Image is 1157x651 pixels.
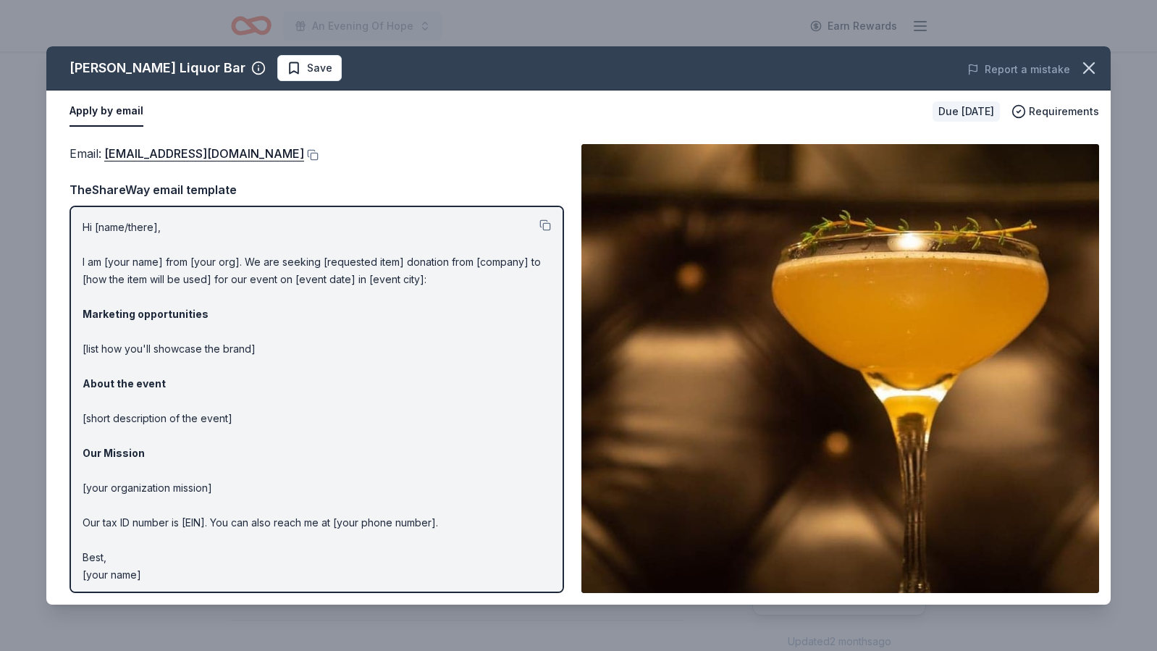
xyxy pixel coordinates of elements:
[933,101,1000,122] div: Due [DATE]
[70,146,304,161] span: Email :
[104,144,304,163] a: [EMAIL_ADDRESS][DOMAIN_NAME]
[277,55,342,81] button: Save
[83,377,166,390] strong: About the event
[1029,103,1099,120] span: Requirements
[83,219,551,584] p: Hi [name/there], I am [your name] from [your org]. We are seeking [requested item] donation from ...
[70,180,564,199] div: TheShareWay email template
[307,59,332,77] span: Save
[83,447,145,459] strong: Our Mission
[581,144,1099,593] img: Image for Denson Liquor Bar
[83,308,209,320] strong: Marketing opportunities
[70,56,245,80] div: [PERSON_NAME] Liquor Bar
[70,96,143,127] button: Apply by email
[967,61,1070,78] button: Report a mistake
[1011,103,1099,120] button: Requirements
